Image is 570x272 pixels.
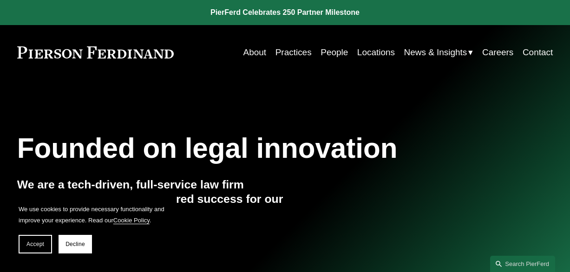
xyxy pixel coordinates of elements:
a: Careers [482,44,513,61]
a: About [243,44,267,61]
a: Contact [523,44,553,61]
h4: We are a tech-driven, full-service law firm delivering outcomes and shared success for our global... [17,177,285,221]
span: Accept [26,241,44,247]
span: Decline [66,241,85,247]
a: folder dropdown [404,44,473,61]
button: Decline [59,235,92,253]
a: Search this site [490,256,555,272]
section: Cookie banner [9,194,177,263]
a: Practices [275,44,312,61]
p: We use cookies to provide necessary functionality and improve your experience. Read our . [19,204,167,226]
span: News & Insights [404,45,467,60]
h1: Founded on legal innovation [17,133,464,165]
a: Locations [357,44,395,61]
button: Accept [19,235,52,253]
a: Cookie Policy [113,217,150,224]
a: People [321,44,348,61]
